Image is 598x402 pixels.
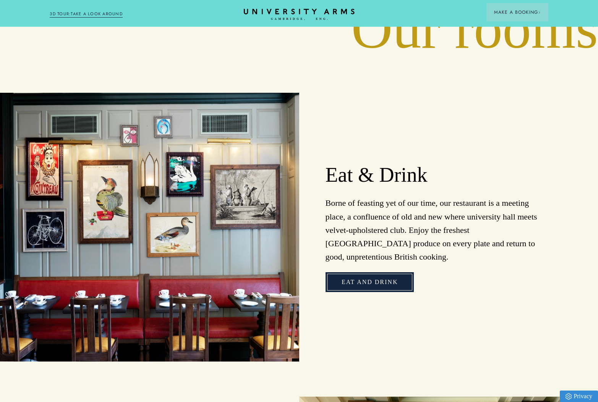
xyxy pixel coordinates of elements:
h2: Eat & Drink [326,163,548,188]
img: Privacy [566,393,572,400]
a: 3D TOUR:TAKE A LOOK AROUND [50,11,123,18]
img: Arrow icon [538,11,541,14]
p: Borne of feasting yet of our time, our restaurant is a meeting place, a confluence of old and new... [326,196,548,263]
button: Make a BookingArrow icon [486,3,548,21]
span: Make a Booking [494,9,541,16]
a: Privacy [560,391,598,402]
a: Eat and Drink [326,272,414,292]
a: Home [244,9,355,21]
